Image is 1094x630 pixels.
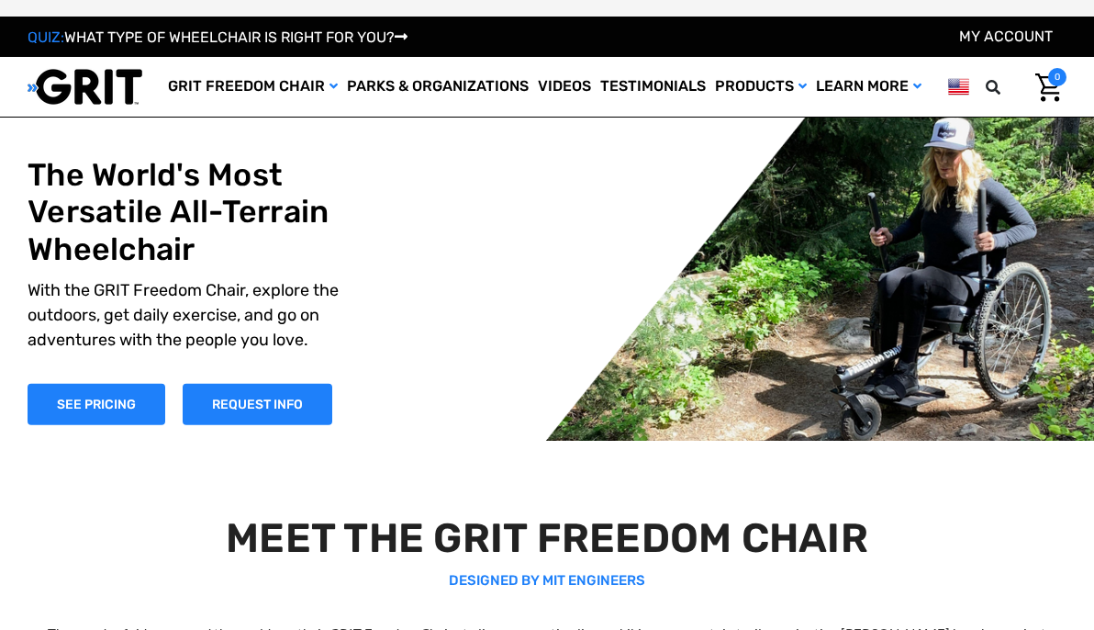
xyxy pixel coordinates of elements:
p: With the GRIT Freedom Chair, explore the outdoors, get daily exercise, and go on adventures with ... [28,278,340,353]
h2: MEET THE GRIT FREEDOM CHAIR [28,514,1066,563]
input: Search [1012,68,1021,107]
span: QUIZ: [28,28,64,46]
a: QUIZ:WHAT TYPE OF WHEELCHAIR IS RIGHT FOR YOU? [28,28,407,46]
img: us.png [948,75,969,98]
a: Videos [533,57,596,117]
a: Testimonials [596,57,710,117]
a: GRIT Freedom Chair [163,57,342,117]
a: Slide number 1, Request Information [183,384,332,425]
a: Learn More [811,57,926,117]
h1: The World's Most Versatile All-Terrain Wheelchair [28,156,340,268]
a: Cart with 0 items [1021,68,1066,107]
p: DESIGNED BY MIT ENGINEERS [28,570,1066,591]
a: Parks & Organizations [342,57,533,117]
img: GRIT All-Terrain Wheelchair and Mobility Equipment [28,68,142,106]
a: Shop Now [28,384,165,425]
span: 0 [1048,68,1066,86]
a: Products [710,57,811,117]
a: Account [959,28,1053,45]
img: Cart [1035,73,1062,102]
